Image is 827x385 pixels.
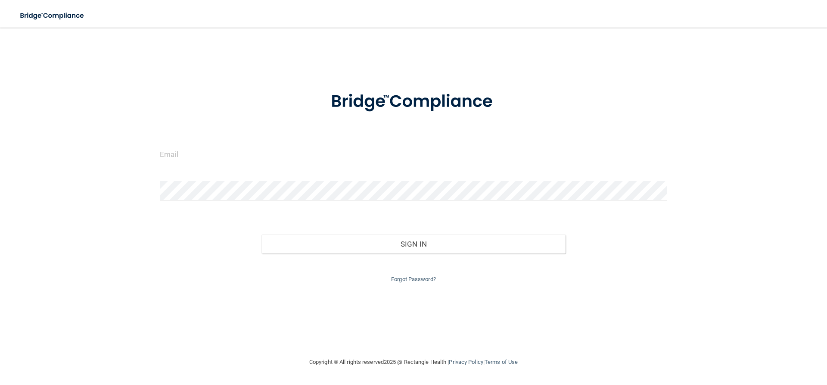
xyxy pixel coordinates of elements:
[256,348,571,376] div: Copyright © All rights reserved 2025 @ Rectangle Health | |
[449,359,483,365] a: Privacy Policy
[160,145,667,164] input: Email
[261,235,566,254] button: Sign In
[485,359,518,365] a: Terms of Use
[391,276,436,282] a: Forgot Password?
[13,7,92,25] img: bridge_compliance_login_screen.278c3ca4.svg
[313,79,514,124] img: bridge_compliance_login_screen.278c3ca4.svg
